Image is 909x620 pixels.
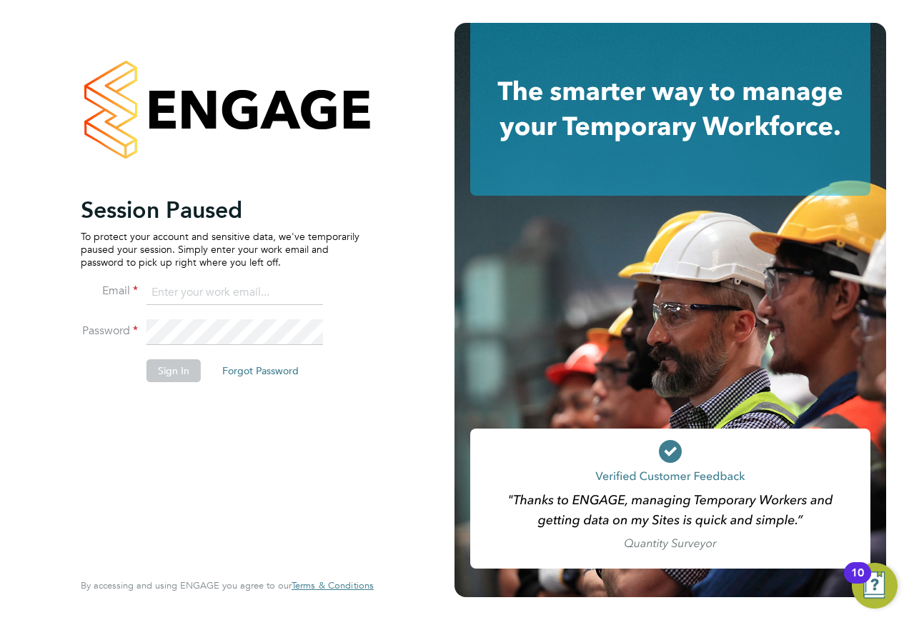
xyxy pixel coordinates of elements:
p: To protect your account and sensitive data, we've temporarily paused your session. Simply enter y... [81,230,359,269]
span: By accessing and using ENGAGE you agree to our [81,579,374,591]
button: Open Resource Center, 10 new notifications [852,563,898,609]
button: Forgot Password [211,359,310,382]
input: Enter your work email... [146,280,323,306]
label: Password [81,324,138,339]
button: Sign In [146,359,201,382]
label: Email [81,284,138,299]
a: Terms & Conditions [292,580,374,591]
div: 10 [851,573,864,591]
h2: Session Paused [81,196,359,224]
